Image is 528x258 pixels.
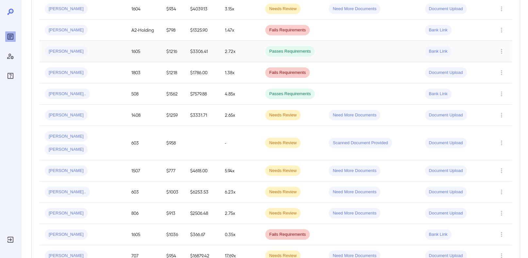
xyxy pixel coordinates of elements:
[220,160,260,181] td: 5.94x
[496,208,507,218] button: Row Actions
[425,189,467,195] span: Document Upload
[265,210,301,216] span: Needs Review
[329,140,392,146] span: Scanned Document Provided
[185,83,220,105] td: $7579.88
[425,232,452,238] span: Bank Link
[5,71,16,81] div: FAQ
[496,187,507,197] button: Row Actions
[265,70,310,76] span: Fails Requirements
[161,203,185,224] td: $913
[425,70,467,76] span: Document Upload
[185,181,220,203] td: $6253.53
[45,189,90,195] span: [PERSON_NAME]..
[220,83,260,105] td: 4.85x
[161,41,185,62] td: $1216
[496,46,507,57] button: Row Actions
[126,181,161,203] td: 603
[161,83,185,105] td: $1562
[45,91,90,97] span: [PERSON_NAME]..
[329,210,380,216] span: Need More Documents
[220,181,260,203] td: 6.23x
[45,112,88,118] span: [PERSON_NAME]
[126,62,161,83] td: 1803
[220,203,260,224] td: 2.75x
[45,70,88,76] span: [PERSON_NAME]
[5,51,16,61] div: Manage Users
[126,160,161,181] td: 1507
[329,6,380,12] span: Need More Documents
[185,203,220,224] td: $2506.48
[425,210,467,216] span: Document Upload
[496,229,507,240] button: Row Actions
[126,41,161,62] td: 1605
[161,224,185,245] td: $1036
[126,224,161,245] td: 1605
[220,126,260,160] td: -
[185,20,220,41] td: $1325.90
[45,146,88,153] span: [PERSON_NAME]
[329,189,380,195] span: Need More Documents
[265,112,301,118] span: Needs Review
[496,138,507,148] button: Row Actions
[265,27,310,33] span: Fails Requirements
[45,6,88,12] span: [PERSON_NAME]
[45,133,88,140] span: [PERSON_NAME]
[265,168,301,174] span: Needs Review
[126,126,161,160] td: 603
[220,224,260,245] td: 0.35x
[161,160,185,181] td: $777
[45,48,88,55] span: [PERSON_NAME]
[161,105,185,126] td: $1259
[5,31,16,42] div: Reports
[45,232,88,238] span: [PERSON_NAME]
[126,20,161,41] td: A2-Holding
[161,62,185,83] td: $1218
[425,48,452,55] span: Bank Link
[126,83,161,105] td: 508
[425,27,452,33] span: Bank Link
[45,210,88,216] span: [PERSON_NAME]
[265,6,301,12] span: Needs Review
[329,168,380,174] span: Need More Documents
[496,4,507,14] button: Row Actions
[185,224,220,245] td: $366.67
[220,41,260,62] td: 2.72x
[45,168,88,174] span: [PERSON_NAME]
[161,20,185,41] td: $798
[220,105,260,126] td: 2.65x
[329,112,380,118] span: Need More Documents
[126,203,161,224] td: 806
[265,189,301,195] span: Needs Review
[265,140,301,146] span: Needs Review
[126,105,161,126] td: 1408
[185,160,220,181] td: $4618.00
[185,105,220,126] td: $3331.71
[265,48,315,55] span: Passes Requirements
[220,62,260,83] td: 1.38x
[161,181,185,203] td: $1003
[496,25,507,35] button: Row Actions
[425,91,452,97] span: Bank Link
[496,89,507,99] button: Row Actions
[185,62,220,83] td: $1786.00
[425,112,467,118] span: Document Upload
[425,140,467,146] span: Document Upload
[496,67,507,78] button: Row Actions
[185,41,220,62] td: $3306.41
[425,168,467,174] span: Document Upload
[496,165,507,176] button: Row Actions
[265,232,310,238] span: Fails Requirements
[161,126,185,160] td: $958
[5,234,16,245] div: Log Out
[220,20,260,41] td: 1.47x
[425,6,467,12] span: Document Upload
[45,27,88,33] span: [PERSON_NAME]
[265,91,315,97] span: Passes Requirements
[496,110,507,120] button: Row Actions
